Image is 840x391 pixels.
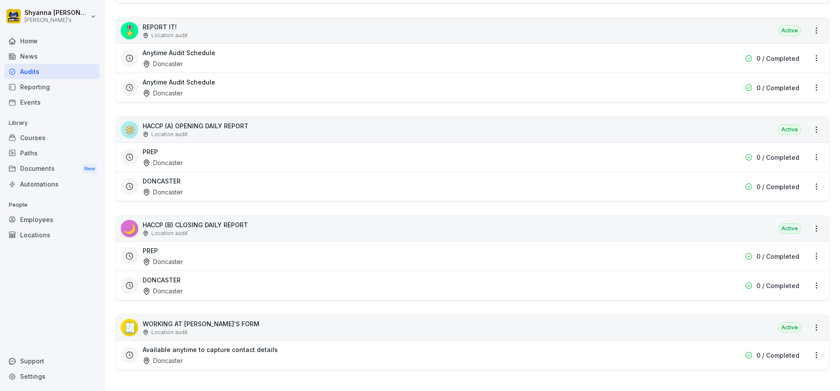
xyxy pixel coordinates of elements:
[4,161,100,177] a: DocumentsNew
[4,64,100,79] a: Audits
[143,176,181,186] h3: DONCASTER
[143,220,248,229] p: HACCP (B) CLOSING DAILY REPORT
[143,88,183,98] div: Doncaster
[4,79,100,95] a: Reporting
[121,121,138,138] div: 🔅
[143,246,158,255] h3: PREP
[756,153,799,162] p: 0 / Completed
[4,353,100,369] div: Support
[143,275,181,285] h3: DONCASTER
[143,356,183,365] div: Doncaster
[143,286,183,296] div: Doncaster
[143,257,183,266] div: Doncaster
[4,95,100,110] a: Events
[143,319,259,328] p: WORKING AT [PERSON_NAME]'S FORM
[4,176,100,192] a: Automations
[143,187,183,197] div: Doncaster
[82,164,97,174] div: New
[778,223,801,234] div: Active
[4,145,100,161] a: Paths
[151,328,188,336] p: Location audit
[143,147,158,156] h3: PREP
[143,22,188,32] p: REPORT IT!
[143,59,183,68] div: Doncaster
[4,116,100,130] p: Library
[4,198,100,212] p: People
[4,212,100,227] a: Employees
[121,220,138,237] div: 🌙
[24,17,88,23] p: [PERSON_NAME]'s
[143,121,248,130] p: HACCP (A) OPENING DAILY REPORT
[121,22,138,39] div: 🎖️
[151,229,188,237] p: Location audit
[143,77,215,87] h3: Anytime Audit Schedule
[4,227,100,243] a: Locations
[121,319,138,336] div: 🧾
[756,351,799,360] p: 0 / Completed
[151,130,188,138] p: Location audit
[756,54,799,63] p: 0 / Completed
[4,33,100,49] a: Home
[143,345,278,354] h3: Available anytime to capture contact details
[4,49,100,64] a: News
[778,25,801,36] div: Active
[778,322,801,333] div: Active
[24,9,88,17] p: Shyanna [PERSON_NAME]
[756,281,799,290] p: 0 / Completed
[756,182,799,191] p: 0 / Completed
[143,48,215,57] h3: Anytime Audit Schedule
[4,130,100,145] a: Courses
[4,369,100,384] a: Settings
[4,161,100,177] div: Documents
[756,252,799,261] p: 0 / Completed
[151,32,188,39] p: Location audit
[778,124,801,135] div: Active
[143,158,183,167] div: Doncaster
[756,83,799,92] p: 0 / Completed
